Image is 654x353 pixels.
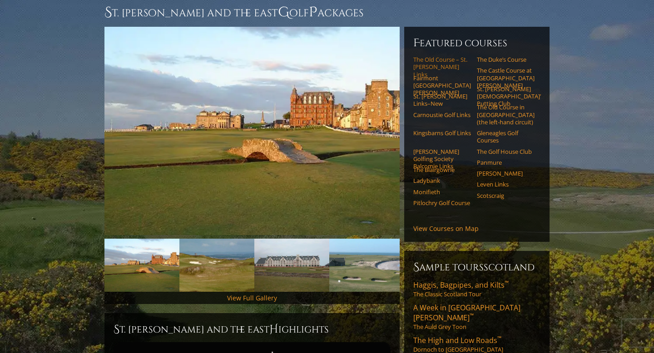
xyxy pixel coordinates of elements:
a: Scotscraig [477,192,535,199]
h6: Sample ToursScotland [413,260,540,275]
span: P [309,3,317,21]
span: H [269,322,278,337]
a: Monifieth [413,188,471,196]
a: View Full Gallery [227,294,277,302]
a: Carnoustie Golf Links [413,111,471,118]
a: Gleneagles Golf Courses [477,129,535,144]
sup: ™ [497,334,501,342]
a: Pitlochry Golf Course [413,199,471,206]
span: G [278,3,289,21]
a: View Courses on Map [413,224,479,233]
a: Haggis, Bagpipes, and Kilts™The Classic Scotland Tour [413,280,540,298]
a: The Blairgowrie [413,166,471,173]
span: Haggis, Bagpipes, and Kilts [413,280,509,290]
a: The Castle Course at [GEOGRAPHIC_DATA][PERSON_NAME] [477,67,535,89]
a: The Duke’s Course [477,56,535,63]
a: Leven Links [477,181,535,188]
sup: ™ [505,279,509,287]
a: Kingsbarns Golf Links [413,129,471,137]
a: St. [PERSON_NAME] Links–New [413,93,471,108]
a: The Old Course – St. [PERSON_NAME] Links [413,56,471,78]
h1: St. [PERSON_NAME] and the East olf ackages [104,3,550,21]
a: A Week in [GEOGRAPHIC_DATA][PERSON_NAME]™The Auld Grey Toon [413,303,540,331]
a: Ladybank [413,177,471,184]
sup: ™ [470,312,474,319]
span: A Week in [GEOGRAPHIC_DATA][PERSON_NAME] [413,303,520,323]
h6: Featured Courses [413,36,540,50]
a: The Golf House Club [477,148,535,155]
span: The High and Low Roads [413,335,501,345]
a: [PERSON_NAME] [477,170,535,177]
a: [PERSON_NAME] Golfing Society Balcomie Links [413,148,471,170]
a: Panmure [477,159,535,166]
a: The Old Course in [GEOGRAPHIC_DATA] (the left-hand circuit) [477,103,535,126]
a: St. [PERSON_NAME] [DEMOGRAPHIC_DATA]’ Putting Club [477,85,535,108]
a: Fairmont [GEOGRAPHIC_DATA][PERSON_NAME] [413,74,471,97]
h2: St. [PERSON_NAME] and the East ighlights [114,322,391,337]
